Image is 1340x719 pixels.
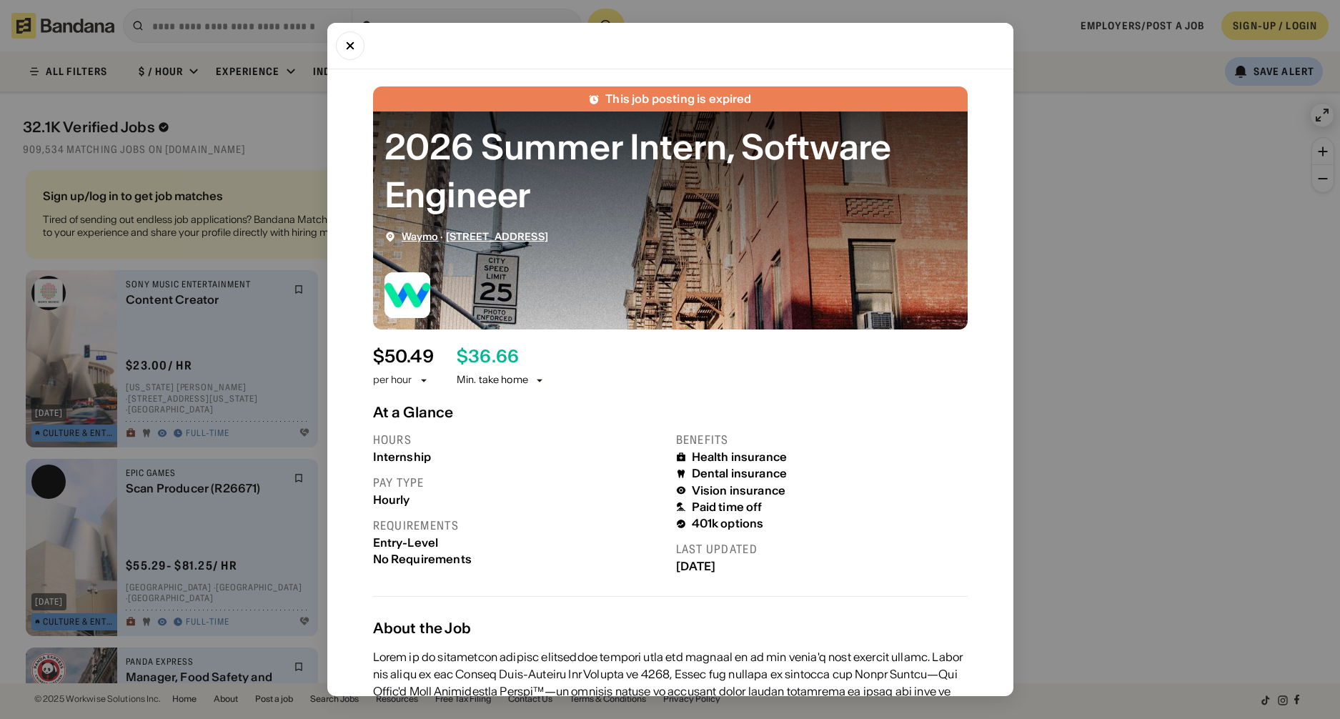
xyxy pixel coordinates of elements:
div: [DATE] [676,560,968,573]
div: Hours [373,432,665,447]
div: This job posting is expired [605,92,751,106]
div: Pay type [373,475,665,490]
div: Hourly [373,493,665,507]
button: Close [336,31,364,60]
div: Entry-Level [373,536,665,550]
a: Waymo [402,230,439,243]
div: Last updated [676,542,968,557]
div: No Requirements [373,552,665,566]
div: At a Glance [373,404,968,421]
div: Benefits [676,432,968,447]
div: Paid time off [692,500,763,514]
div: per hour [373,373,412,387]
div: About the Job [373,620,968,637]
div: Internship [373,450,665,464]
img: Waymo logo [384,272,430,318]
a: [STREET_ADDRESS] [446,230,548,243]
div: Dental insurance [692,467,788,480]
div: · [402,231,548,243]
div: Min. take home [457,373,545,387]
div: Vision insurance [692,484,786,497]
div: 401k options [692,517,764,530]
div: $ 50.49 [373,347,434,367]
div: Requirements [373,518,665,533]
div: $ 36.66 [457,347,519,367]
div: Health insurance [692,450,788,464]
div: 2026 Summer Intern, Software Engineer [384,123,956,219]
